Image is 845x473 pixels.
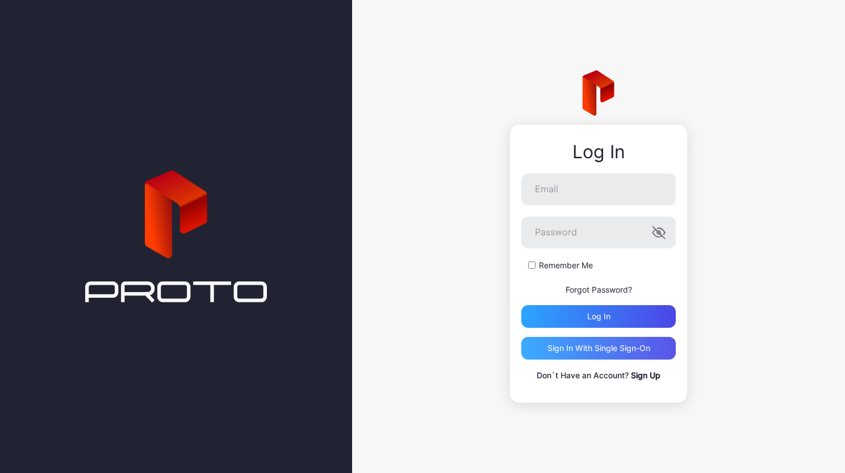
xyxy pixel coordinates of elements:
[521,142,676,162] div: Log In
[521,174,676,205] input: Email
[566,285,632,294] a: Forgot Password?
[547,344,650,353] div: Sign in With Single Sign-On
[539,260,593,271] label: Remember Me
[521,369,676,382] p: Don`t Have an Account?
[521,337,676,360] button: Sign in With Single Sign-On
[521,217,676,248] input: Password
[652,226,666,239] button: Password
[587,312,610,321] div: Log in
[631,370,660,380] a: Sign Up
[521,305,676,328] button: Log in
